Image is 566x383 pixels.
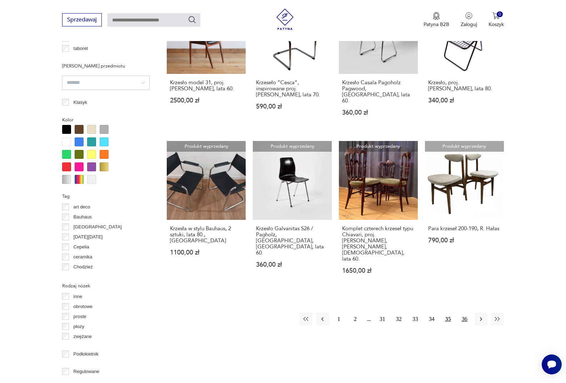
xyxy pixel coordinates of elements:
p: Bauhaus [74,213,92,221]
h3: Krzesło Casala Pagoholz Pagwood, [GEOGRAPHIC_DATA], lata 60. [342,80,415,104]
p: inne [74,293,82,301]
button: 31 [376,313,389,326]
button: 1 [332,313,345,326]
p: proste [74,313,86,321]
p: Regulowane [74,368,99,376]
img: Ikona koszyka [492,12,500,19]
a: Ikona medaluPatyna B2B [424,12,449,28]
button: 32 [392,313,405,326]
button: Sprzedawaj [62,13,102,26]
button: 0Koszyk [489,12,504,28]
p: Klasyk [74,99,87,106]
p: obrotowe [74,303,92,311]
p: taboret [74,45,88,52]
p: Podłokietnik [74,350,99,358]
p: [PERSON_NAME] przedmiotu [62,62,150,70]
iframe: Smartsupp widget button [542,354,562,374]
button: 33 [409,313,422,326]
button: Zaloguj [461,12,477,28]
a: Sprzedawaj [62,18,102,23]
button: 35 [442,313,455,326]
p: 360,00 zł [342,110,415,116]
p: art deco [74,203,90,211]
h3: Krzeseło ”Cesca”, inspirowane proj. [PERSON_NAME], lata 70. [256,80,329,98]
div: 0 [497,11,503,17]
a: Produkt wyprzedanyKrzesła w stylu Bauhaus, 2 sztuki, lata 80., WłochyKrzesła w stylu Bauhaus, 2 s... [167,141,246,288]
button: Szukaj [188,15,196,24]
p: Koszyk [489,21,504,28]
p: 790,00 zł [428,237,501,243]
p: Ćmielów [74,273,91,281]
img: Ikona medalu [433,12,440,20]
a: Produkt wyprzedanyPara krzeseł 200-190, R. HałasPara krzeseł 200-190, R. Hałas790,00 zł [425,141,504,288]
p: 2500,00 zł [170,97,242,104]
h3: Krzesło model 31, proj. [PERSON_NAME], lata 60. [170,80,242,92]
p: Kolor [62,116,150,124]
h3: Komplet czterech krzeseł typu Chiavari, proj. [PERSON_NAME], [PERSON_NAME], [DEMOGRAPHIC_DATA], l... [342,226,415,262]
p: Rodzaj nóżek [62,282,150,290]
p: Cepelia [74,243,89,251]
p: 1650,00 zł [342,268,415,274]
p: 1100,00 zł [170,250,242,256]
p: Tag [62,192,150,200]
h3: Para krzeseł 200-190, R. Hałas [428,226,501,232]
p: ceramika [74,253,92,261]
a: Produkt wyprzedanyKrzesło Galvanitas S26 / Pagholz, Pagwood, Holandia, lata 60.Krzesło Galvanitas... [253,141,332,288]
p: Chodzież [74,263,93,271]
p: 340,00 zł [428,97,501,104]
p: Zaloguj [461,21,477,28]
button: 36 [458,313,471,326]
a: Produkt wyprzedanyKomplet czterech krzeseł typu Chiavari, proj. Giuseppe Gaetano Descalzi, Spahn,... [339,141,418,288]
p: [GEOGRAPHIC_DATA] [74,223,122,231]
button: 2 [349,313,362,326]
p: zwężane [74,333,92,341]
p: 360,00 zł [256,262,329,268]
h3: Krzesło, proj. [PERSON_NAME], lata 80. [428,80,501,92]
p: 590,00 zł [256,104,329,110]
button: 34 [425,313,438,326]
img: Patyna - sklep z meblami i dekoracjami vintage [274,9,296,30]
h3: Krzesło Galvanitas S26 / Pagholz, [GEOGRAPHIC_DATA], [GEOGRAPHIC_DATA], lata 60. [256,226,329,256]
img: Ikonka użytkownika [465,12,472,19]
p: płozy [74,323,84,331]
p: [DATE][DATE] [74,233,103,241]
h3: Krzesła w stylu Bauhaus, 2 sztuki, lata 80., [GEOGRAPHIC_DATA] [170,226,242,244]
p: Patyna B2B [424,21,449,28]
button: Patyna B2B [424,12,449,28]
